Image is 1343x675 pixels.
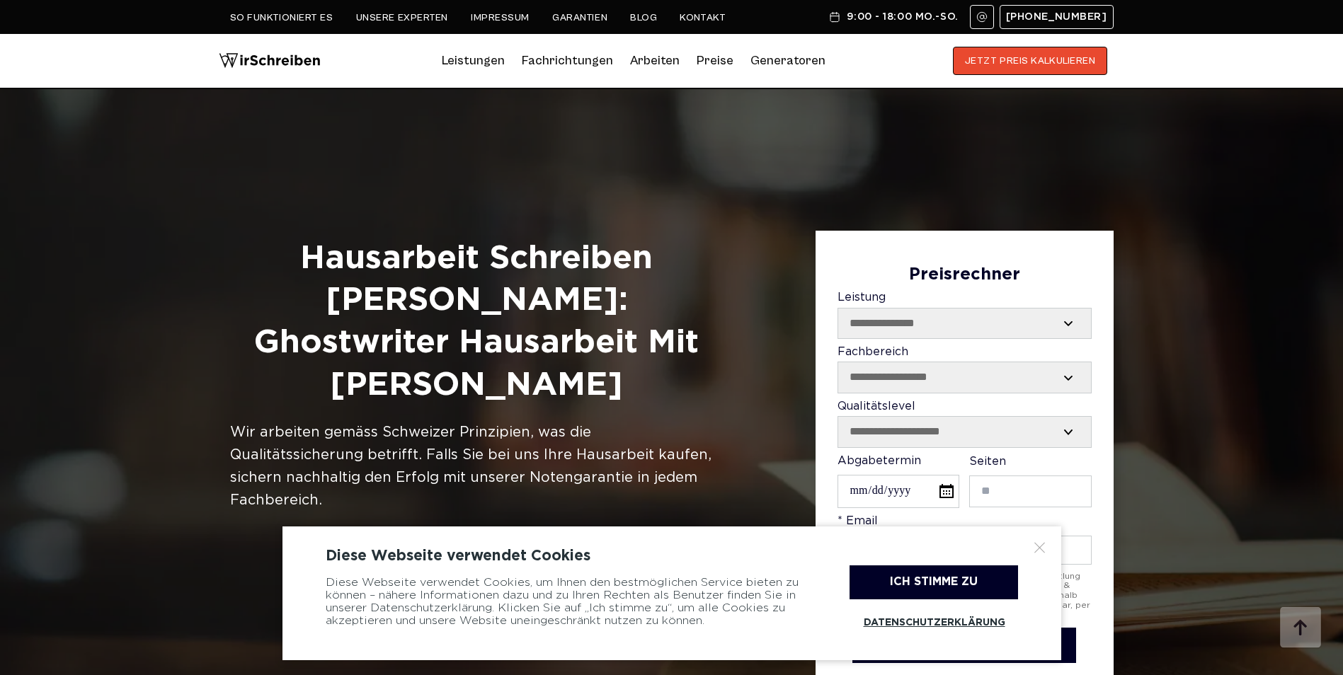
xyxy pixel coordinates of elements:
div: Wir arbeiten gemäss Schweizer Prinzipien, was die Qualitätssicherung betrifft. Falls Sie bei uns ... [230,421,724,512]
span: [PHONE_NUMBER] [1006,11,1107,23]
a: Unsere Experten [356,12,448,23]
a: Garantien [552,12,607,23]
label: Fachbereich [838,346,1092,393]
a: Impressum [471,12,530,23]
label: Qualitätslevel [838,400,1092,448]
a: So funktioniert es [230,12,333,23]
div: Diese Webseite verwendet Cookies, um Ihnen den bestmöglichen Service bieten zu können – nähere In... [326,565,814,639]
form: Contact form [838,265,1092,664]
div: Diese Webseite verwendet Cookies [326,548,1018,565]
label: * Email [838,515,1092,564]
img: Schedule [828,11,841,23]
a: Arbeiten [630,50,680,72]
a: [PHONE_NUMBER] [1000,5,1114,29]
a: Leistungen [442,50,505,72]
div: Ich stimme zu [850,565,1018,599]
select: Qualitätslevel [838,417,1091,446]
label: Leistung [838,292,1092,339]
a: Preise [697,53,733,68]
img: logo wirschreiben [219,47,321,75]
span: Seiten [969,456,1006,467]
span: 9:00 - 18:00 Mo.-So. [847,11,958,23]
a: Fachrichtungen [522,50,613,72]
label: Abgabetermin [838,455,959,509]
input: Abgabetermin [838,475,959,508]
img: button top [1279,607,1322,650]
button: JETZT PREIS KALKULIEREN [953,47,1108,75]
img: Email [976,11,988,23]
div: Preisrechner [838,265,1092,285]
a: Datenschutzerklärung [850,606,1018,639]
a: Blog [630,12,657,23]
a: Kontakt [680,12,726,23]
a: Generatoren [750,50,825,72]
select: Leistung [838,308,1091,338]
select: Fachbereich [838,362,1091,392]
h1: Hausarbeit Schreiben [PERSON_NAME]: Ghostwriter Hausarbeit mit [PERSON_NAME] [230,238,724,407]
